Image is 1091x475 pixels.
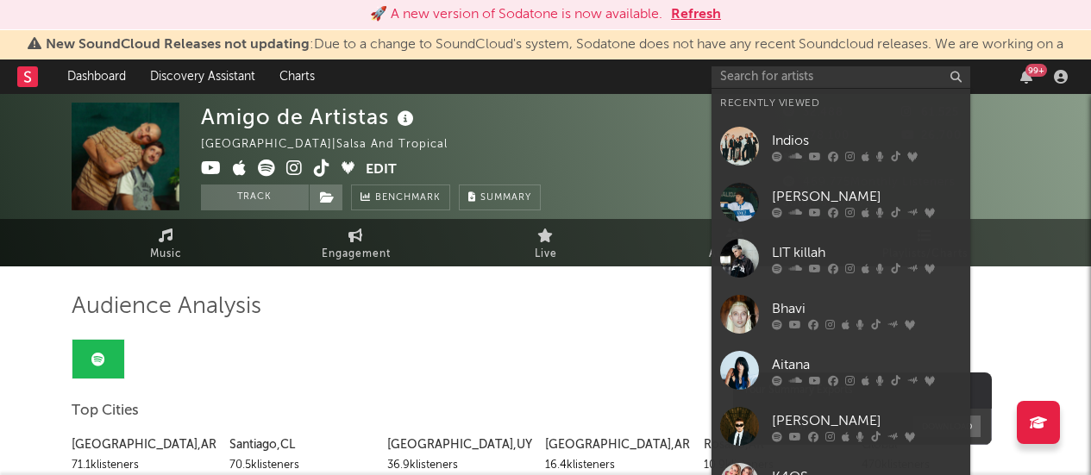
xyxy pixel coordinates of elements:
button: Summary [459,184,541,210]
a: [PERSON_NAME] [712,398,970,454]
div: Indios [772,130,962,151]
a: Engagement [261,219,451,266]
div: [GEOGRAPHIC_DATA] , AR [545,434,690,455]
a: Bhavi [712,286,970,342]
span: Top Cities [72,401,139,422]
div: Santiago , CL [229,434,374,455]
span: : Due to a change to SoundCloud's system, Sodatone does not have any recent Soundcloud releases. ... [46,38,1063,72]
a: LIT killah [712,230,970,286]
a: Charts [267,59,327,94]
div: [PERSON_NAME] [772,410,962,431]
a: Audience [641,219,831,266]
a: Aitana [712,342,970,398]
div: Aitana [772,354,962,375]
span: Summary [480,193,531,203]
span: New SoundCloud Releases not updating [46,38,310,52]
span: Benchmark [375,188,441,209]
a: Indios [712,118,970,174]
a: [PERSON_NAME] [712,174,970,230]
div: Recently Viewed [720,93,962,114]
span: Dismiss [568,59,579,72]
input: Search for artists [712,66,970,88]
a: Discovery Assistant [138,59,267,94]
div: [GEOGRAPHIC_DATA] , AR [72,434,216,455]
a: Music [72,219,261,266]
span: Live [535,244,557,265]
span: Audience Analysis [72,297,261,317]
button: Track [201,184,309,210]
div: [GEOGRAPHIC_DATA] , UY [387,434,532,455]
div: LIT killah [772,242,962,263]
div: [PERSON_NAME] [772,186,962,207]
div: Bhavi [772,298,962,319]
div: Rosario , AR [704,434,849,455]
button: 99+ [1020,70,1032,84]
button: Refresh [671,4,721,25]
div: Amigo de Artistas [201,103,418,131]
span: Audience [709,244,762,265]
div: 🚀 A new version of Sodatone is now available. [370,4,662,25]
span: Engagement [322,244,391,265]
a: Benchmark [351,184,450,210]
a: Live [451,219,641,266]
div: [GEOGRAPHIC_DATA] | Salsa and Tropical [201,134,467,155]
span: Music [150,244,182,265]
button: Edit [366,159,397,181]
a: Dashboard [55,59,138,94]
div: 99 + [1025,64,1047,77]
